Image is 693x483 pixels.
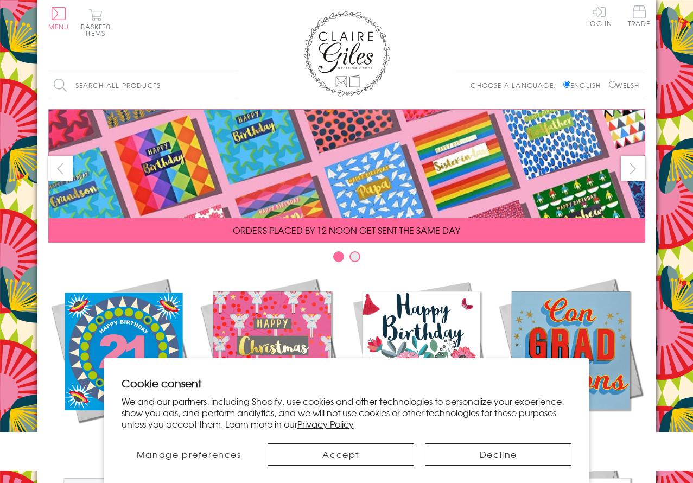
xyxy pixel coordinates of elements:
a: Log In [586,5,612,27]
a: New Releases [48,276,198,446]
div: Carousel Pagination [48,251,645,268]
a: Privacy Policy [297,417,354,430]
button: Decline [425,443,571,466]
label: Welsh [609,80,640,90]
a: Birthdays [347,276,496,446]
span: Manage preferences [137,448,241,461]
button: Menu [48,7,69,30]
a: Academic [496,276,645,446]
img: Claire Giles Greetings Cards [303,11,390,97]
a: Trade [628,5,651,29]
a: Christmas [198,276,347,446]
span: 0 items [86,22,111,38]
button: Manage preferences [122,443,257,466]
button: Carousel Page 2 [349,251,360,262]
span: Menu [48,22,69,31]
input: Search all products [48,73,238,98]
p: We and our partners, including Shopify, use cookies and other technologies to personalize your ex... [122,396,572,429]
button: next [621,156,645,181]
input: English [563,81,570,88]
input: Search [227,73,238,98]
button: Accept [268,443,414,466]
h2: Cookie consent [122,376,572,391]
button: Basket0 items [81,9,111,36]
button: prev [48,156,73,181]
input: Welsh [609,81,616,88]
p: Choose a language: [471,80,561,90]
label: English [563,80,606,90]
span: ORDERS PLACED BY 12 NOON GET SENT THE SAME DAY [233,224,460,237]
span: Trade [628,5,651,27]
button: Carousel Page 1 (Current Slide) [333,251,344,262]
